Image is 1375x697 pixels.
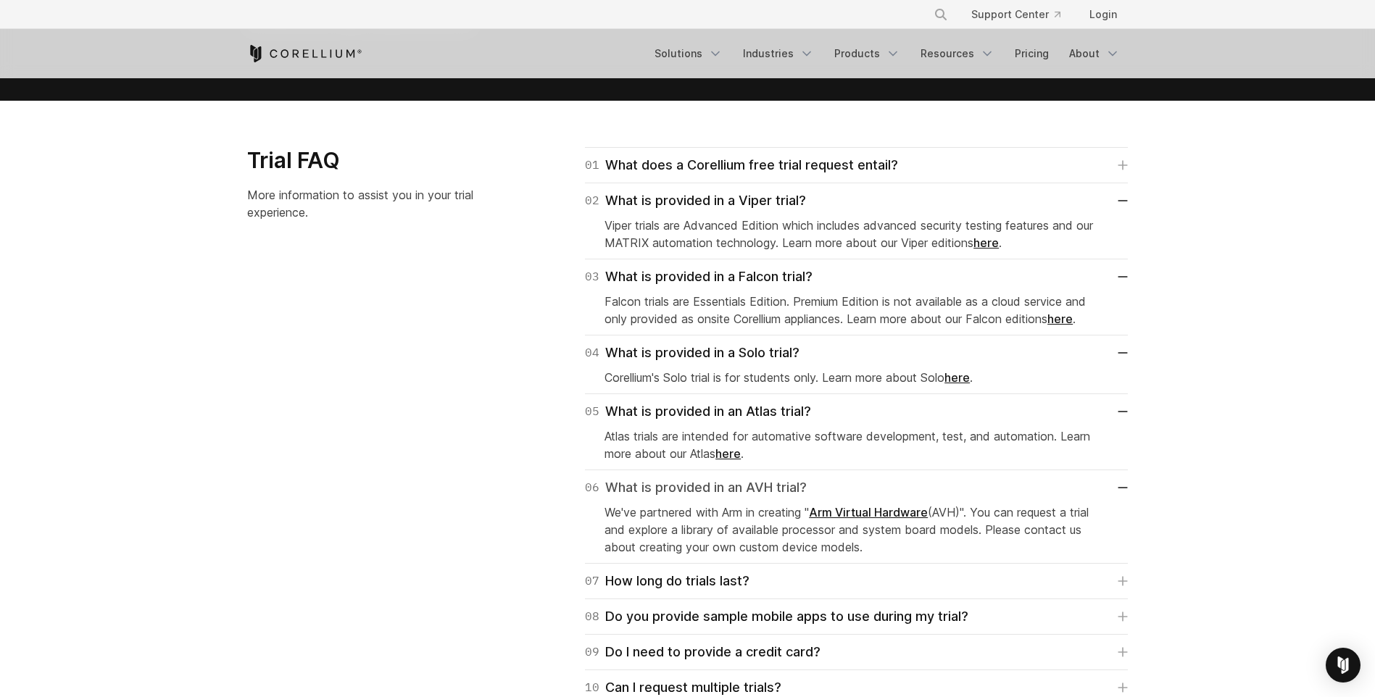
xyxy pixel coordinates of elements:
[1047,312,1073,326] a: here
[1060,41,1129,67] a: About
[973,235,999,250] a: here
[585,267,599,287] span: 03
[585,477,1128,498] a: 06What is provided in an AVH trial?
[585,155,898,175] div: What does a Corellium free trial request entail?
[605,217,1108,251] p: Viper trials are Advanced Edition which includes advanced security testing features and our MATRI...
[826,41,909,67] a: Products
[585,606,599,627] span: 08
[585,571,749,591] div: How long do trials last?
[247,186,502,221] p: More information to assist you in your trial experience.
[585,343,799,363] div: What is provided in a Solo trial?
[585,267,813,287] div: What is provided in a Falcon trial?
[585,191,1128,211] a: 02What is provided in a Viper trial?
[734,41,823,67] a: Industries
[585,571,599,591] span: 07
[646,41,1129,67] div: Navigation Menu
[585,642,1128,662] a: 09Do I need to provide a credit card?
[605,504,1108,556] p: We've partnered with Arm in creating " (AVH)". You can request a trial and explore a library of a...
[928,1,954,28] button: Search
[585,571,1128,591] a: 07How long do trials last?
[605,293,1108,327] p: Falcon trials are Essentials Edition. Premium Edition is not available as a cloud service and onl...
[585,477,599,498] span: 06
[585,155,1128,175] a: 01What does a Corellium free trial request entail?
[585,401,1128,422] a: 05What is provided in an Atlas trial?
[585,267,1128,287] a: 03What is provided in a Falcon trial?
[605,427,1108,462] p: Atlas trials are intended for automative software development, test, and automation. Learn more a...
[646,41,731,67] a: Solutions
[585,401,811,422] div: What is provided in an Atlas trial?
[585,642,821,662] div: Do I need to provide a credit card?
[809,505,928,519] a: Arm Virtual Hardware
[585,606,1128,627] a: 08Do you provide sample mobile apps to use during my trial?
[912,41,1003,67] a: Resources
[585,477,807,498] div: What is provided in an AVH trial?
[247,45,362,62] a: Corellium Home
[605,369,1108,386] p: Corellium's Solo trial is for students only. Learn more about Solo .
[715,446,741,461] a: here
[247,147,502,175] h3: Trial FAQ
[1006,41,1058,67] a: Pricing
[585,343,1128,363] a: 04What is provided in a Solo trial?
[585,343,599,363] span: 04
[585,606,968,627] div: Do you provide sample mobile apps to use during my trial?
[960,1,1072,28] a: Support Center
[585,642,599,662] span: 09
[585,191,806,211] div: What is provided in a Viper trial?
[916,1,1129,28] div: Navigation Menu
[1326,648,1361,683] div: Open Intercom Messenger
[1078,1,1129,28] a: Login
[944,370,970,385] a: here
[585,401,599,422] span: 05
[585,191,599,211] span: 02
[585,155,599,175] span: 01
